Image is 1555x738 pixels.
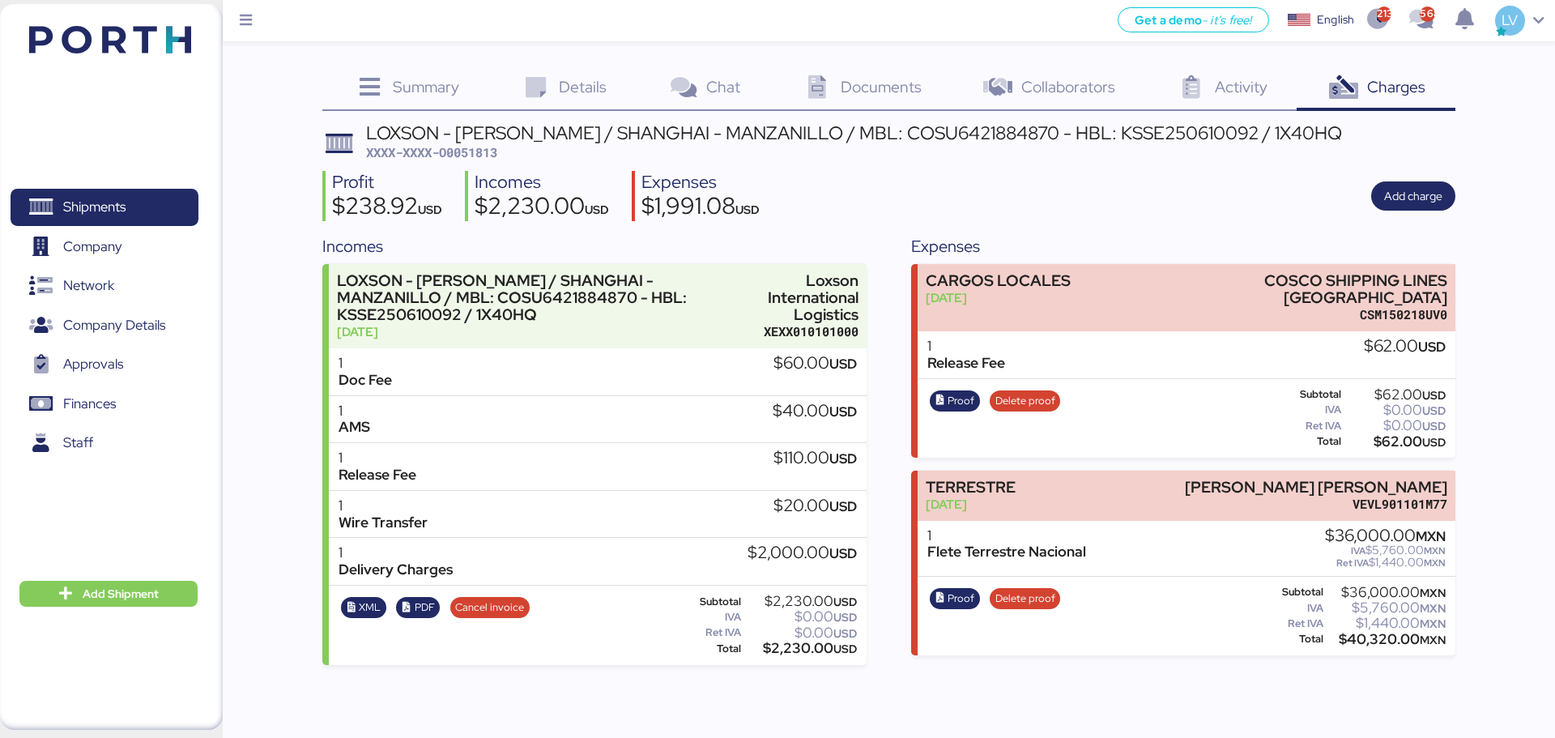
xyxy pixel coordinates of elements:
[757,272,858,323] div: Loxson International Logistics
[1420,586,1446,600] span: MXN
[926,289,1071,306] div: [DATE]
[926,272,1071,289] div: CARGOS LOCALES
[744,627,857,639] div: $0.00
[1416,527,1446,545] span: MXN
[585,202,609,217] span: USD
[83,584,159,604] span: Add Shipment
[927,338,1005,355] div: 1
[1271,436,1341,447] div: Total
[339,544,453,561] div: 1
[948,392,974,410] span: Proof
[773,497,857,515] div: $20.00
[682,612,742,623] div: IVA
[11,306,198,343] a: Company Details
[359,599,381,616] span: XML
[418,202,442,217] span: USD
[475,194,609,222] div: $2,230.00
[339,450,416,467] div: 1
[1185,479,1447,496] div: [PERSON_NAME] [PERSON_NAME]
[995,392,1055,410] span: Delete proof
[1271,404,1341,416] div: IVA
[1325,557,1446,569] div: $1,440.00
[322,234,866,258] div: Incomes
[1351,544,1365,557] span: IVA
[1384,186,1442,206] span: Add charge
[757,323,858,340] div: XEXX010101000
[1271,618,1324,629] div: Ret IVA
[833,595,857,609] span: USD
[455,599,524,616] span: Cancel invoice
[339,514,428,531] div: Wire Transfer
[1185,496,1447,513] div: VEVL901101M77
[1422,419,1446,433] span: USD
[63,392,116,416] span: Finances
[1344,389,1446,401] div: $62.00
[63,352,123,376] span: Approvals
[833,642,857,656] span: USD
[339,355,392,372] div: 1
[63,195,126,219] span: Shipments
[339,561,453,578] div: Delivery Charges
[829,450,857,467] span: USD
[927,544,1086,561] div: Flete Terrestre Nacional
[1327,633,1446,646] div: $40,320.00
[1325,527,1446,545] div: $36,000.00
[450,597,530,618] button: Cancel invoice
[11,346,198,383] a: Approvals
[11,189,198,226] a: Shipments
[990,588,1060,609] button: Delete proof
[19,581,198,607] button: Add Shipment
[332,194,442,222] div: $238.92
[926,479,1016,496] div: TERRESTRE
[1502,10,1518,31] span: LV
[829,497,857,515] span: USD
[1327,587,1446,599] div: $36,000.00
[1336,557,1369,569] span: Ret IVA
[927,527,1086,544] div: 1
[341,597,386,618] button: XML
[11,228,198,265] a: Company
[1344,436,1446,448] div: $62.00
[1327,617,1446,629] div: $1,440.00
[829,403,857,420] span: USD
[911,234,1455,258] div: Expenses
[773,355,857,373] div: $60.00
[1344,404,1446,416] div: $0.00
[735,202,760,217] span: USD
[927,355,1005,372] div: Release Fee
[948,590,974,608] span: Proof
[1327,602,1446,614] div: $5,760.00
[332,171,442,194] div: Profit
[63,235,122,258] span: Company
[1371,181,1455,211] button: Add charge
[1367,76,1425,97] span: Charges
[559,76,607,97] span: Details
[682,596,742,608] div: Subtotal
[930,588,980,609] button: Proof
[1135,306,1447,323] div: CSM150218UV0
[829,355,857,373] span: USD
[366,144,497,160] span: XXXX-XXXX-O0051813
[1021,76,1115,97] span: Collaborators
[744,611,857,623] div: $0.00
[1424,557,1446,569] span: MXN
[833,610,857,625] span: USD
[11,385,198,422] a: Finances
[833,626,857,641] span: USD
[475,171,609,194] div: Incomes
[1271,633,1324,645] div: Total
[1420,616,1446,631] span: MXN
[1215,76,1267,97] span: Activity
[339,467,416,484] div: Release Fee
[641,171,760,194] div: Expenses
[1271,420,1341,432] div: Ret IVA
[337,272,749,323] div: LOXSON - [PERSON_NAME] / SHANGHAI - MANZANILLO / MBL: COSU6421884870 - HBL: KSSE250610092 / 1X40HQ
[930,390,980,412] button: Proof
[11,267,198,305] a: Network
[1424,544,1446,557] span: MXN
[339,403,370,420] div: 1
[393,76,459,97] span: Summary
[1422,388,1446,403] span: USD
[366,124,1342,142] div: LOXSON - [PERSON_NAME] / SHANGHAI - MANZANILLO / MBL: COSU6421884870 - HBL: KSSE250610092 / 1X40HQ
[773,403,857,420] div: $40.00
